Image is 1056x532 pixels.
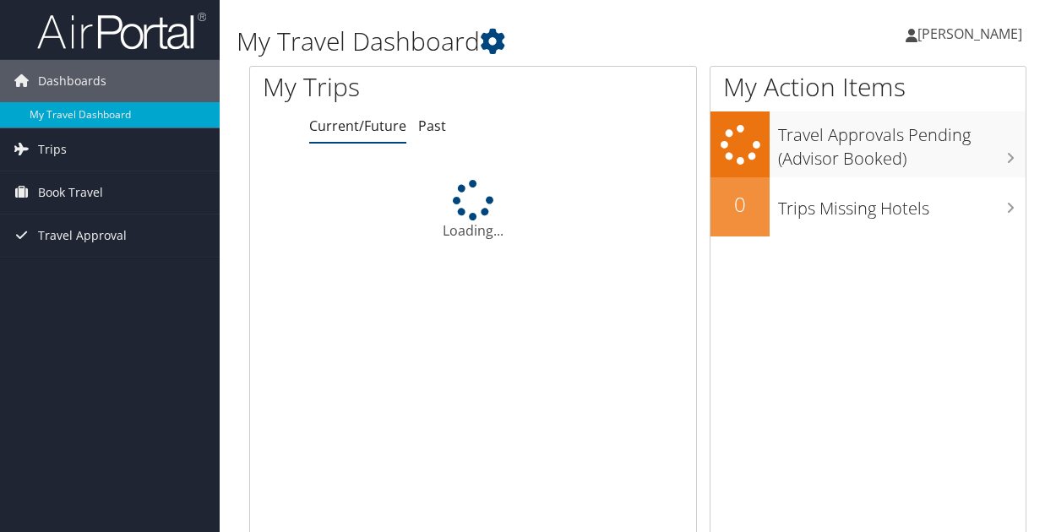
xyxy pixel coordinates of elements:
span: Book Travel [38,171,103,214]
img: airportal-logo.png [37,11,206,51]
h1: My Trips [263,69,498,105]
a: Past [418,117,446,135]
h3: Trips Missing Hotels [778,188,1026,220]
h2: 0 [710,190,770,219]
span: Dashboards [38,60,106,102]
h1: My Travel Dashboard [237,24,771,59]
a: Current/Future [309,117,406,135]
h3: Travel Approvals Pending (Advisor Booked) [778,115,1026,171]
span: Travel Approval [38,214,127,257]
a: Travel Approvals Pending (Advisor Booked) [710,111,1026,176]
span: [PERSON_NAME] [917,24,1022,43]
div: Loading... [250,180,696,241]
a: [PERSON_NAME] [906,8,1039,59]
h1: My Action Items [710,69,1026,105]
a: 0Trips Missing Hotels [710,177,1026,236]
span: Trips [38,128,67,171]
